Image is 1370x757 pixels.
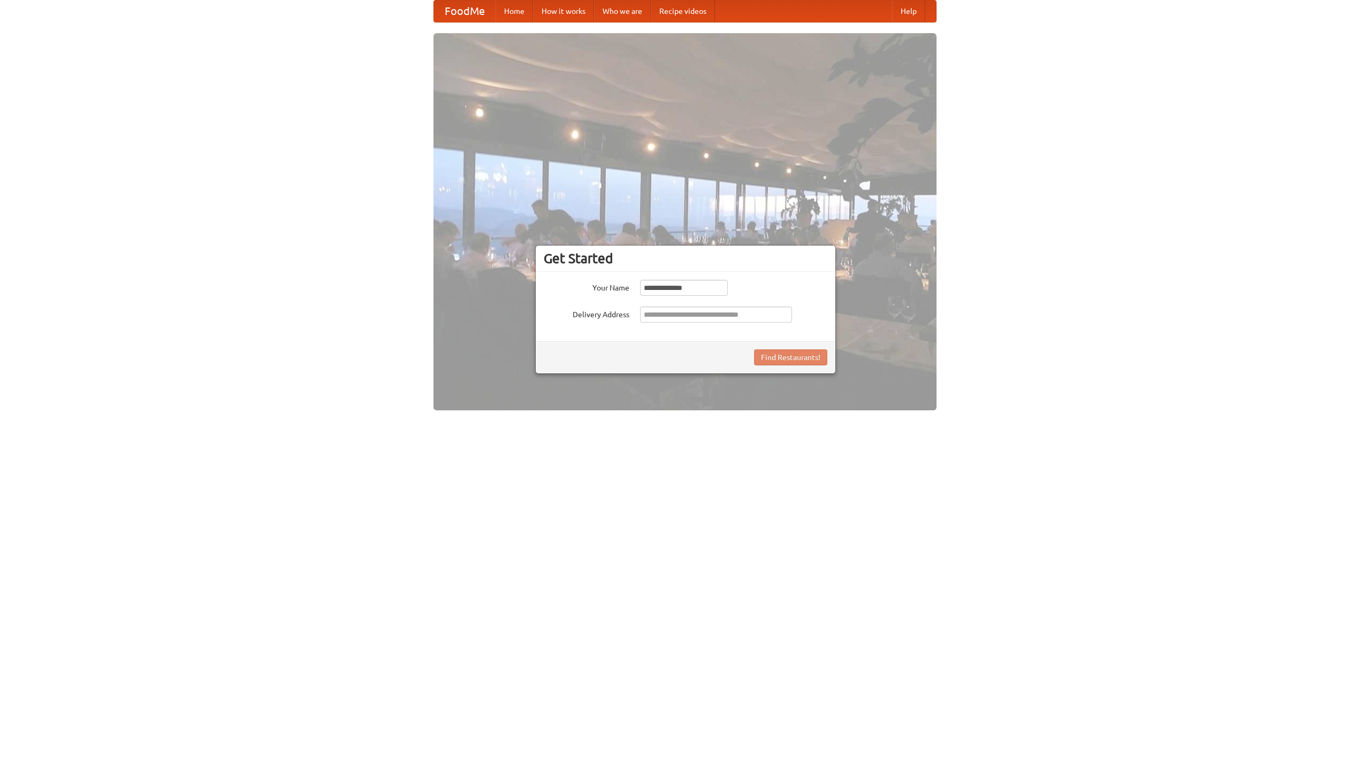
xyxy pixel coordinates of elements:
a: Home [496,1,533,22]
button: Find Restaurants! [754,349,827,365]
label: Delivery Address [544,307,629,320]
label: Your Name [544,280,629,293]
a: Help [892,1,925,22]
a: Recipe videos [651,1,715,22]
a: How it works [533,1,594,22]
a: FoodMe [434,1,496,22]
h3: Get Started [544,250,827,266]
a: Who we are [594,1,651,22]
